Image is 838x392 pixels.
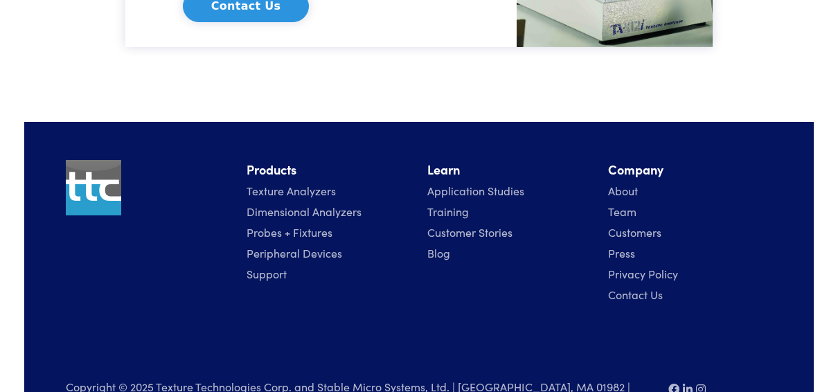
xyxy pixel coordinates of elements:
[247,224,332,240] a: Probes + Fixtures
[247,160,411,180] li: Products
[247,183,336,198] a: Texture Analyzers
[608,224,661,240] a: Customers
[608,204,636,219] a: Team
[608,245,635,260] a: Press
[427,245,450,260] a: Blog
[608,287,663,302] a: Contact Us
[66,160,121,215] img: ttc_logo_1x1_v1.0.png
[608,266,678,281] a: Privacy Policy
[247,266,287,281] a: Support
[427,224,512,240] a: Customer Stories
[427,183,524,198] a: Application Studies
[427,204,469,219] a: Training
[608,183,638,198] a: About
[247,245,342,260] a: Peripheral Devices
[247,204,362,219] a: Dimensional Analyzers
[608,160,772,180] li: Company
[427,160,591,180] li: Learn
